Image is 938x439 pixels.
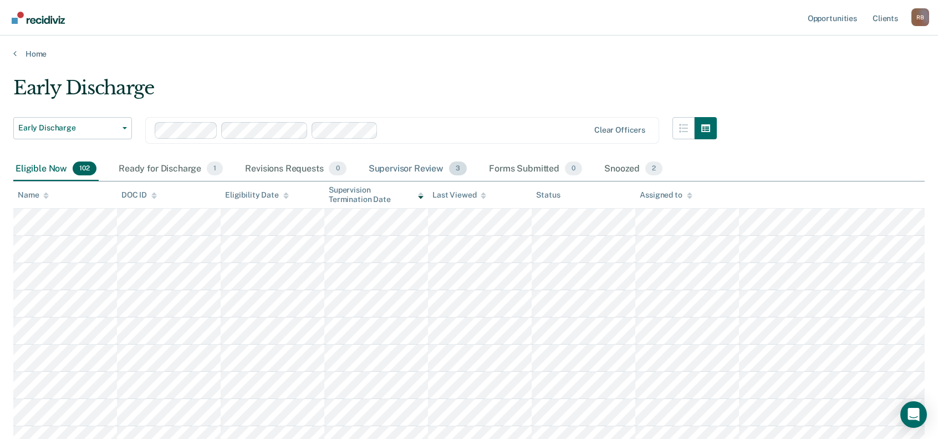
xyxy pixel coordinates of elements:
[116,157,225,181] div: Ready for Discharge1
[243,157,348,181] div: Revisions Requests0
[73,162,96,176] span: 102
[18,123,118,133] span: Early Discharge
[12,12,65,24] img: Recidiviz
[13,117,132,139] button: Early Discharge
[602,157,665,181] div: Snoozed2
[329,185,424,204] div: Supervision Termination Date
[911,8,929,26] button: Profile dropdown button
[207,162,223,176] span: 1
[13,157,99,181] div: Eligible Now102
[536,190,560,200] div: Status
[18,190,49,200] div: Name
[13,77,717,108] div: Early Discharge
[911,8,929,26] div: R B
[594,125,645,135] div: Clear officers
[329,162,346,176] span: 0
[487,157,584,181] div: Forms Submitted0
[900,401,927,428] div: Open Intercom Messenger
[449,162,467,176] span: 3
[645,162,662,176] span: 2
[432,190,486,200] div: Last Viewed
[13,49,925,59] a: Home
[366,157,470,181] div: Supervisor Review3
[121,190,157,200] div: DOC ID
[640,190,692,200] div: Assigned to
[225,190,289,200] div: Eligibility Date
[565,162,582,176] span: 0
